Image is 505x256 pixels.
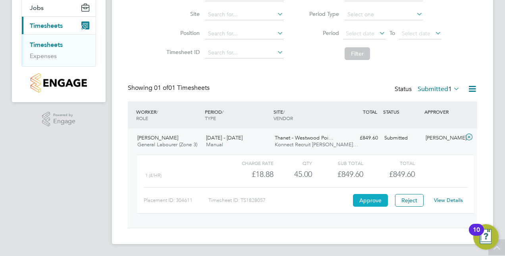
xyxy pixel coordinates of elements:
[434,197,463,204] a: View Details
[154,84,168,92] span: 01 of
[154,84,210,92] span: 01 Timesheets
[418,85,460,93] label: Submitted
[222,168,274,181] div: £18.88
[21,73,96,93] a: Go to home page
[22,34,96,66] div: Timesheets
[30,52,57,60] a: Expenses
[53,118,75,125] span: Engage
[222,158,274,168] div: Charge rate
[222,109,224,115] span: /
[387,28,397,38] span: To
[272,105,340,125] div: SITE
[42,112,76,127] a: Powered byEngage
[345,47,370,60] button: Filter
[274,158,312,168] div: QTY
[340,132,381,145] div: £849.60
[203,105,272,125] div: PERIOD
[381,132,422,145] div: Submitted
[205,115,216,121] span: TYPE
[137,134,178,141] span: [PERSON_NAME]
[30,22,63,29] span: Timesheets
[274,168,312,181] div: 45.00
[312,158,363,168] div: Sub Total
[164,29,200,37] label: Position
[22,17,96,34] button: Timesheets
[389,169,415,179] span: £849.60
[205,47,283,58] input: Search for...
[381,105,422,119] div: STATUS
[422,105,464,119] div: APPROVER
[353,194,388,207] button: Approve
[136,115,148,121] span: ROLE
[395,194,424,207] button: Reject
[164,10,200,17] label: Site
[208,194,351,207] div: Timesheet ID: TS1828057
[363,109,377,115] span: TOTAL
[31,73,87,93] img: countryside-properties-logo-retina.png
[312,168,363,181] div: £849.60
[345,9,423,20] input: Select one
[164,48,200,56] label: Timesheet ID
[144,194,208,207] div: Placement ID: 304611
[473,230,480,240] div: 10
[473,224,499,250] button: Open Resource Center, 10 new notifications
[156,109,158,115] span: /
[363,158,414,168] div: Total
[283,109,285,115] span: /
[303,29,339,37] label: Period
[422,132,464,145] div: [PERSON_NAME]
[205,9,283,20] input: Search for...
[53,112,75,118] span: Powered by
[145,173,162,178] span: 1 (£/HR)
[274,115,293,121] span: VENDOR
[303,10,339,17] label: Period Type
[134,105,203,125] div: WORKER
[128,84,211,92] div: Showing
[206,134,243,141] span: [DATE] - [DATE]
[30,4,44,12] span: Jobs
[275,134,333,141] span: Thanet - Westwood Poi…
[205,28,283,39] input: Search for...
[30,41,63,48] a: Timesheets
[137,141,197,148] span: General Labourer (Zone 3)
[346,30,374,37] span: Select date
[448,85,452,93] span: 1
[275,141,358,148] span: Konnect Recruit [PERSON_NAME]…
[402,30,430,37] span: Select date
[395,84,461,95] div: Status
[206,141,223,148] span: Manual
